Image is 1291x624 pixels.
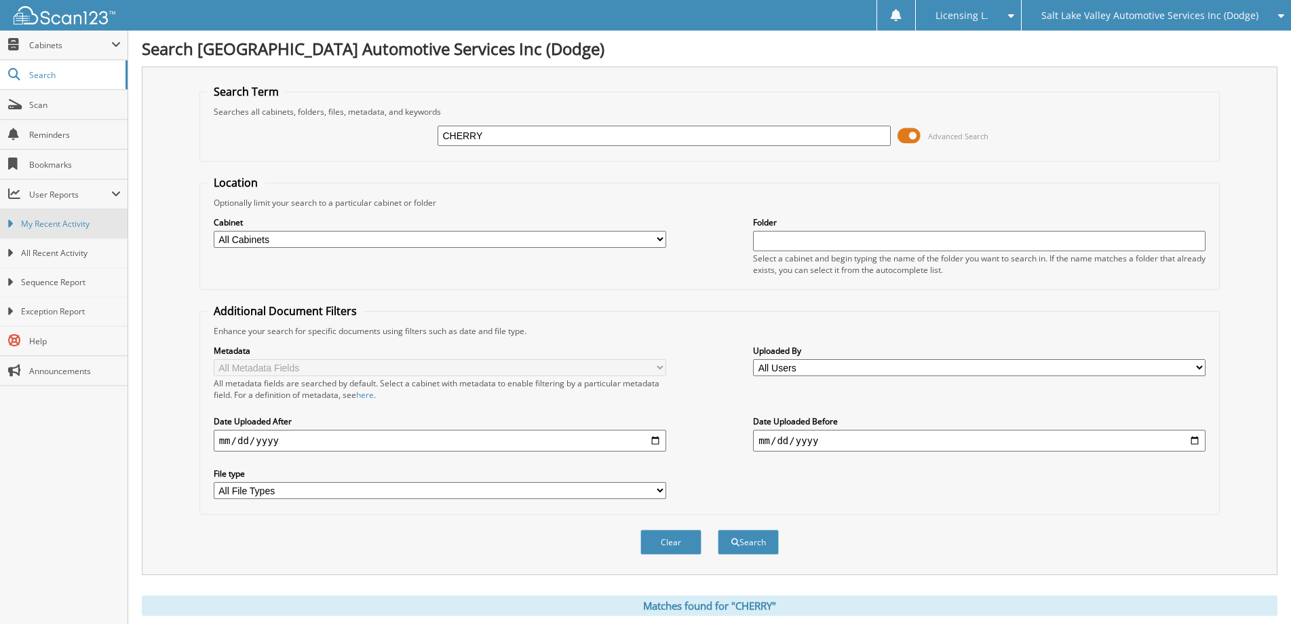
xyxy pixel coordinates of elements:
span: User Reports [29,189,111,200]
label: Folder [753,217,1206,228]
span: Licensing L. [936,12,988,20]
label: Uploaded By [753,345,1206,356]
h1: Search [GEOGRAPHIC_DATA] Automotive Services Inc (Dodge) [142,37,1277,60]
label: Date Uploaded Before [753,416,1206,427]
label: Metadata [214,345,666,356]
span: All Recent Activity [21,247,121,259]
span: Advanced Search [928,131,988,141]
button: Search [718,530,779,555]
span: Announcements [29,365,121,377]
span: Salt Lake Valley Automotive Services Inc (Dodge) [1041,12,1258,20]
label: Date Uploaded After [214,416,666,427]
iframe: Chat Widget [1223,559,1291,624]
legend: Additional Document Filters [207,304,364,318]
span: Help [29,335,121,347]
button: Clear [640,530,701,555]
label: File type [214,468,666,479]
div: Enhance your search for specific documents using filters such as date and file type. [207,325,1213,337]
input: start [214,430,666,452]
div: Searches all cabinets, folders, files, metadata, and keywords [207,106,1213,117]
span: Bookmarks [29,159,121,170]
div: Select a cabinet and begin typing the name of the folder you want to search in. If the name match... [753,253,1206,276]
img: scan123-logo-white.svg [14,6,115,24]
label: Cabinet [214,217,666,228]
div: Matches found for "CHERRY" [142,595,1277,616]
legend: Search Term [207,84,286,99]
input: end [753,430,1206,452]
div: Optionally limit your search to a particular cabinet or folder [207,197,1213,208]
span: Scan [29,99,121,111]
span: Exception Report [21,306,121,318]
span: Cabinets [29,39,111,51]
a: here [356,389,374,401]
span: My Recent Activity [21,218,121,230]
div: All metadata fields are searched by default. Select a cabinet with metadata to enable filtering b... [214,378,666,401]
legend: Location [207,175,265,190]
span: Search [29,69,119,81]
span: Reminders [29,129,121,141]
span: Sequence Report [21,276,121,289]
